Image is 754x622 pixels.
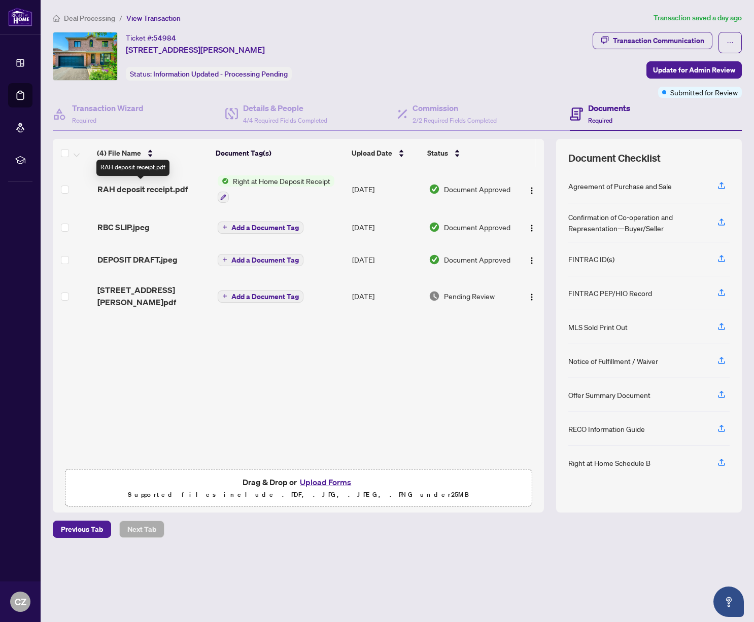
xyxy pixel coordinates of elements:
button: Open asap [713,587,744,617]
div: Notice of Fulfillment / Waiver [568,355,658,367]
img: IMG-W12405652_1.jpg [53,32,117,80]
img: Status Icon [218,175,229,187]
button: Update for Admin Review [646,61,742,79]
span: plus [222,257,227,262]
h4: Details & People [243,102,327,114]
div: Agreement of Purchase and Sale [568,180,672,192]
img: Logo [528,257,536,265]
span: [STREET_ADDRESS][PERSON_NAME] [126,44,265,56]
span: ellipsis [727,39,734,46]
span: Document Checklist [568,151,661,165]
span: Previous Tab [61,521,103,537]
article: Transaction saved a day ago [654,12,742,24]
div: Right at Home Schedule B [568,457,650,468]
button: Next Tab [119,521,164,538]
button: Add a Document Tag [218,289,303,303]
button: Logo [524,251,540,268]
p: Supported files include .PDF, .JPG, .JPEG, .PNG under 25 MB [72,489,525,501]
span: Information Updated - Processing Pending [153,69,288,79]
img: Document Status [429,290,440,302]
span: Update for Admin Review [653,62,735,78]
span: Document Approved [444,254,510,265]
span: Right at Home Deposit Receipt [229,175,334,187]
div: Status: [126,67,292,81]
div: MLS Sold Print Out [568,321,628,333]
button: Transaction Communication [593,32,712,49]
span: 54984 [153,33,176,43]
td: [DATE] [348,211,425,243]
button: Upload Forms [297,475,354,489]
h4: Commission [413,102,497,114]
div: RECO Information Guide [568,423,645,434]
div: Transaction Communication [613,32,704,49]
img: logo [8,8,32,26]
button: Logo [524,288,540,304]
button: Previous Tab [53,521,111,538]
h4: Documents [588,102,630,114]
div: FINTRAC PEP/HIO Record [568,287,652,299]
span: Drag & Drop orUpload FormsSupported files include .PDF, .JPG, .JPEG, .PNG under25MB [65,469,531,507]
button: Status IconRight at Home Deposit Receipt [218,175,334,203]
th: Document Tag(s) [212,139,348,167]
th: (4) File Name [93,139,212,167]
span: Required [72,117,96,124]
span: plus [222,294,227,299]
td: [DATE] [348,276,425,316]
span: Add a Document Tag [231,257,299,264]
span: 2/2 Required Fields Completed [413,117,497,124]
img: Logo [528,187,536,195]
span: plus [222,225,227,230]
span: (4) File Name [97,148,141,159]
div: FINTRAC ID(s) [568,253,614,265]
img: Document Status [429,222,440,233]
span: RAH deposit receipt.pdf [97,183,188,195]
button: Logo [524,181,540,197]
span: Pending Review [444,290,495,302]
span: DEPOSIT DRAFT.jpeg [97,253,178,266]
span: 4/4 Required Fields Completed [243,117,327,124]
button: Logo [524,219,540,235]
span: CZ [15,595,26,609]
li: / [119,12,122,24]
td: [DATE] [348,167,425,211]
span: home [53,15,60,22]
div: Ticket #: [126,32,176,44]
span: Submitted for Review [670,87,738,98]
button: Add a Document Tag [218,221,303,234]
h4: Transaction Wizard [72,102,144,114]
button: Add a Document Tag [218,254,303,266]
div: RAH deposit receipt.pdf [96,160,169,176]
span: View Transaction [126,14,181,23]
th: Upload Date [348,139,423,167]
span: Add a Document Tag [231,224,299,231]
td: [DATE] [348,243,425,276]
span: Deal Processing [64,14,115,23]
span: [STREET_ADDRESS][PERSON_NAME]pdf [97,284,210,308]
span: Status [427,148,448,159]
div: Confirmation of Co-operation and Representation—Buyer/Seller [568,211,705,234]
button: Add a Document Tag [218,290,303,303]
img: Document Status [429,184,440,195]
span: Required [588,117,612,124]
img: Logo [528,224,536,232]
span: Document Approved [444,184,510,195]
button: Add a Document Tag [218,253,303,266]
th: Status [423,139,515,167]
div: Offer Summary Document [568,389,650,400]
span: Upload Date [352,148,392,159]
img: Document Status [429,254,440,265]
button: Add a Document Tag [218,222,303,234]
span: Document Approved [444,222,510,233]
span: Add a Document Tag [231,293,299,300]
span: RBC SLIP.jpeg [97,221,150,233]
span: Drag & Drop or [243,475,354,489]
img: Logo [528,293,536,301]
